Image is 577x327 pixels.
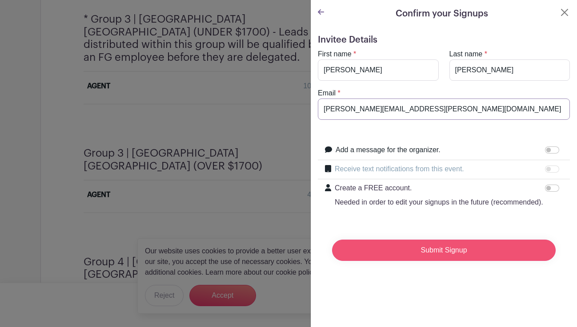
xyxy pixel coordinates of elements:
label: Add a message for the organizer. [336,145,441,155]
p: Needed in order to edit your signups in the future (recommended). [335,197,543,208]
button: Close [559,7,570,18]
label: Email [318,88,336,98]
label: Last name [449,49,483,59]
label: Receive text notifications from this event. [335,164,464,174]
input: Submit Signup [332,240,556,261]
h5: Invitee Details [318,35,570,45]
h5: Confirm your Signups [396,7,488,20]
label: First name [318,49,352,59]
p: Create a FREE account. [335,183,543,193]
